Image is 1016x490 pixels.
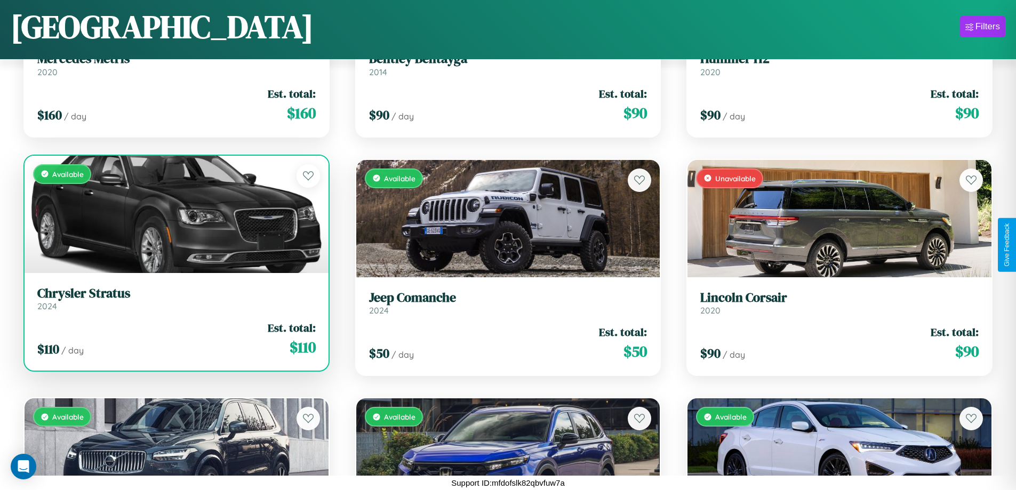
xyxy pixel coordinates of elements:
[369,344,389,362] span: $ 50
[955,341,979,362] span: $ 90
[723,111,745,122] span: / day
[369,51,647,77] a: Bentley Bentayga2014
[700,305,721,316] span: 2020
[1003,223,1011,267] div: Give Feedback
[623,341,647,362] span: $ 50
[931,86,979,101] span: Est. total:
[37,51,316,67] h3: Mercedes Metris
[700,290,979,316] a: Lincoln Corsair2020
[37,67,58,77] span: 2020
[700,51,979,77] a: Hummer H22020
[700,106,721,124] span: $ 90
[700,67,721,77] span: 2020
[391,111,414,122] span: / day
[369,305,389,316] span: 2024
[384,412,415,421] span: Available
[599,86,647,101] span: Est. total:
[268,320,316,335] span: Est. total:
[37,51,316,77] a: Mercedes Metris2020
[715,174,756,183] span: Unavailable
[37,340,59,358] span: $ 110
[37,301,57,311] span: 2024
[955,102,979,124] span: $ 90
[700,290,979,306] h3: Lincoln Corsair
[52,170,84,179] span: Available
[723,349,745,360] span: / day
[52,412,84,421] span: Available
[37,106,62,124] span: $ 160
[290,336,316,358] span: $ 110
[700,344,721,362] span: $ 90
[960,16,1005,37] button: Filters
[931,324,979,340] span: Est. total:
[64,111,86,122] span: / day
[61,345,84,356] span: / day
[11,454,36,479] div: Open Intercom Messenger
[975,21,1000,32] div: Filters
[37,286,316,312] a: Chrysler Stratus2024
[700,51,979,67] h3: Hummer H2
[268,86,316,101] span: Est. total:
[287,102,316,124] span: $ 160
[369,290,647,316] a: Jeep Comanche2024
[599,324,647,340] span: Est. total:
[715,412,747,421] span: Available
[384,174,415,183] span: Available
[623,102,647,124] span: $ 90
[391,349,414,360] span: / day
[369,106,389,124] span: $ 90
[451,476,565,490] p: Support ID: mfdofslk82qbvfuw7a
[11,5,314,49] h1: [GEOGRAPHIC_DATA]
[369,290,647,306] h3: Jeep Comanche
[37,286,316,301] h3: Chrysler Stratus
[369,51,647,67] h3: Bentley Bentayga
[369,67,387,77] span: 2014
